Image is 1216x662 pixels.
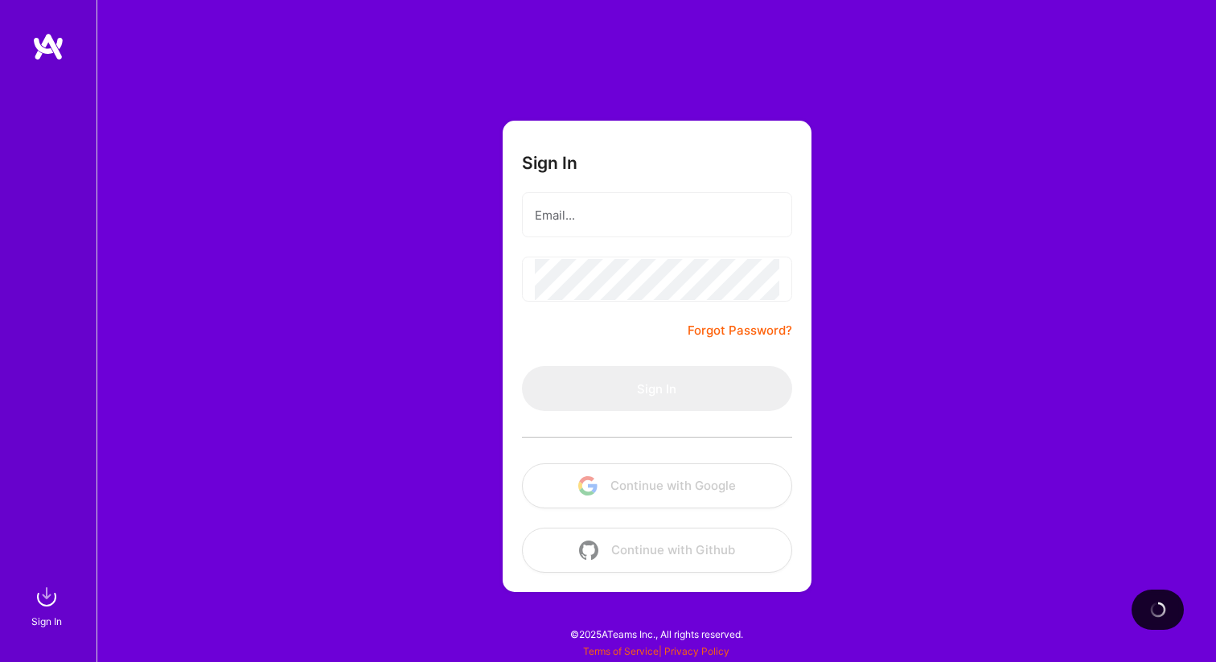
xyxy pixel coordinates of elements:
[578,476,598,495] img: icon
[522,366,792,411] button: Sign In
[535,195,779,236] input: Email...
[31,581,63,613] img: sign in
[583,645,729,657] span: |
[522,528,792,573] button: Continue with Github
[32,32,64,61] img: logo
[1148,600,1168,619] img: loading
[34,581,63,630] a: sign inSign In
[522,153,577,173] h3: Sign In
[579,541,598,560] img: icon
[688,321,792,340] a: Forgot Password?
[97,614,1216,654] div: © 2025 ATeams Inc., All rights reserved.
[664,645,729,657] a: Privacy Policy
[31,613,62,630] div: Sign In
[522,463,792,508] button: Continue with Google
[583,645,659,657] a: Terms of Service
